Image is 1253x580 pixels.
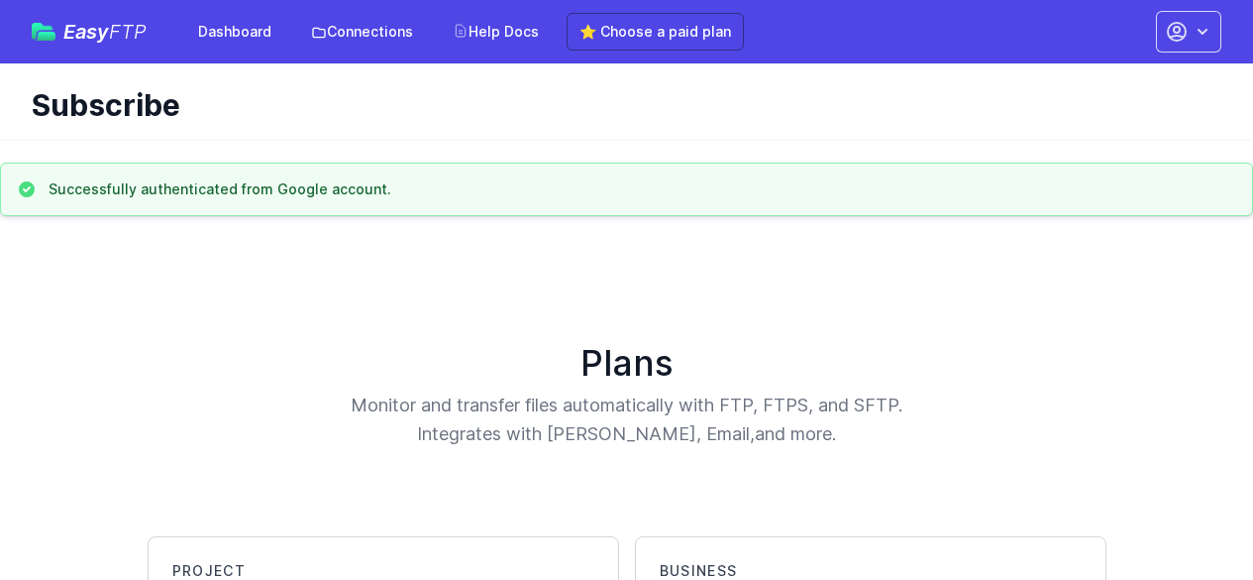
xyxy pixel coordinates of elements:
p: Monitor and transfer files automatically with FTP, FTPS, and SFTP. Integrates with [PERSON_NAME],... [302,391,952,449]
span: FTP [109,20,147,44]
h3: Successfully authenticated from Google account. [49,179,391,199]
h1: Plans [140,343,1114,383]
h1: Subscribe [32,87,1205,123]
a: ⭐ Choose a paid plan [567,13,744,51]
a: Connections [299,14,425,50]
a: Dashboard [186,14,283,50]
a: EasyFTP [32,22,147,42]
span: Easy [63,22,147,42]
img: easyftp_logo.png [32,23,55,41]
a: Help Docs [441,14,551,50]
